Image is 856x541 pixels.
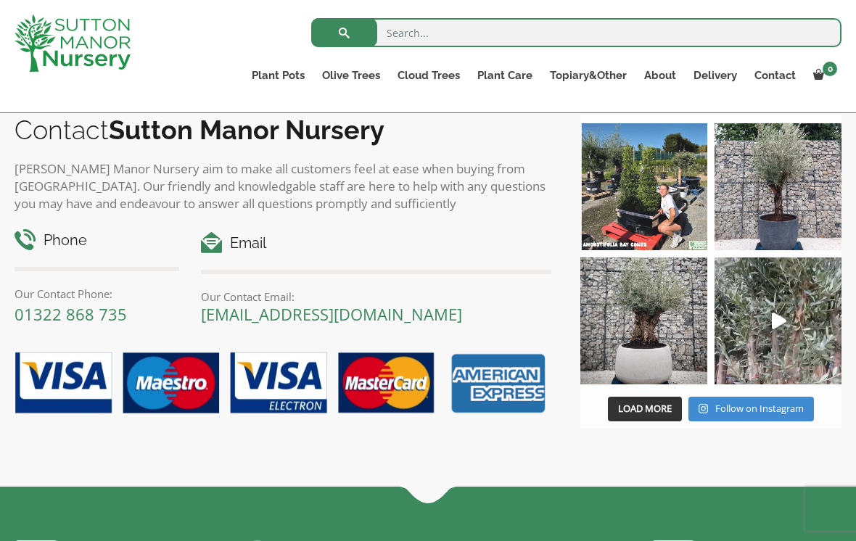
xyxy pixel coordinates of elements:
[618,402,672,415] span: Load More
[541,65,635,86] a: Topiary&Other
[580,123,707,250] img: Our elegant & picturesque Angustifolia Cones are an exquisite addition to your Bay Tree collectio...
[15,15,131,72] img: logo
[15,229,179,252] h4: Phone
[15,160,551,212] p: [PERSON_NAME] Manor Nursery aim to make all customers feel at ease when buying from [GEOGRAPHIC_D...
[313,65,389,86] a: Olive Trees
[699,403,708,414] svg: Instagram
[243,65,313,86] a: Plant Pots
[201,288,551,305] p: Our Contact Email:
[804,65,841,86] a: 0
[15,115,551,145] h2: Contact
[772,313,786,329] svg: Play
[823,62,837,76] span: 0
[15,303,127,325] a: 01322 868 735
[201,303,462,325] a: [EMAIL_ADDRESS][DOMAIN_NAME]
[109,115,384,145] b: Sutton Manor Nursery
[635,65,685,86] a: About
[389,65,469,86] a: Cloud Trees
[469,65,541,86] a: Plant Care
[580,257,707,384] img: Check out this beauty we potted at our nursery today ❤️‍🔥 A huge, ancient gnarled Olive tree plan...
[685,65,746,86] a: Delivery
[715,402,804,415] span: Follow on Instagram
[746,65,804,86] a: Contact
[715,257,841,384] img: New arrivals Monday morning of beautiful olive trees 🤩🤩 The weather is beautiful this summer, gre...
[608,397,682,421] button: Load More
[201,232,551,255] h4: Email
[715,123,841,250] img: A beautiful multi-stem Spanish Olive tree potted in our luxurious fibre clay pots 😍😍
[688,397,814,421] a: Instagram Follow on Instagram
[311,18,841,47] input: Search...
[715,257,841,384] a: Play
[4,344,551,424] img: payment-options.png
[15,285,179,302] p: Our Contact Phone:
